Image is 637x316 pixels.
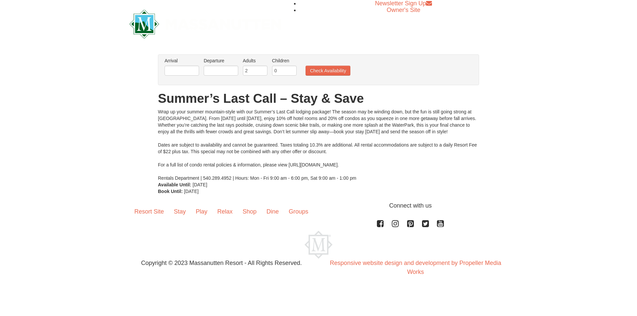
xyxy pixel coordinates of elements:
a: Relax [212,201,238,222]
p: Copyright © 2023 Massanutten Resort - All Rights Reserved. [124,259,318,268]
h1: Summer’s Last Call – Stay & Save [158,92,479,105]
img: Massanutten Resort Logo [305,231,332,259]
a: Shop [238,201,261,222]
a: Dine [261,201,284,222]
button: Check Availability [306,66,350,76]
p: Connect with us [129,201,508,210]
img: Massanutten Resort Logo [129,10,281,38]
label: Departure [204,57,238,64]
span: [DATE] [193,182,207,187]
a: Owner's Site [387,7,420,13]
div: Wrap up your summer mountain-style with our Summer’s Last Call lodging package! The season may be... [158,108,479,181]
strong: Available Until: [158,182,191,187]
label: Adults [243,57,267,64]
strong: Book Until: [158,189,183,194]
a: Groups [284,201,313,222]
label: Arrival [165,57,199,64]
a: Resort Site [129,201,169,222]
span: [DATE] [184,189,199,194]
label: Children [272,57,297,64]
a: Play [191,201,212,222]
a: Massanutten Resort [129,15,281,31]
a: Stay [169,201,191,222]
a: Responsive website design and development by Propeller Media Works [330,260,501,275]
